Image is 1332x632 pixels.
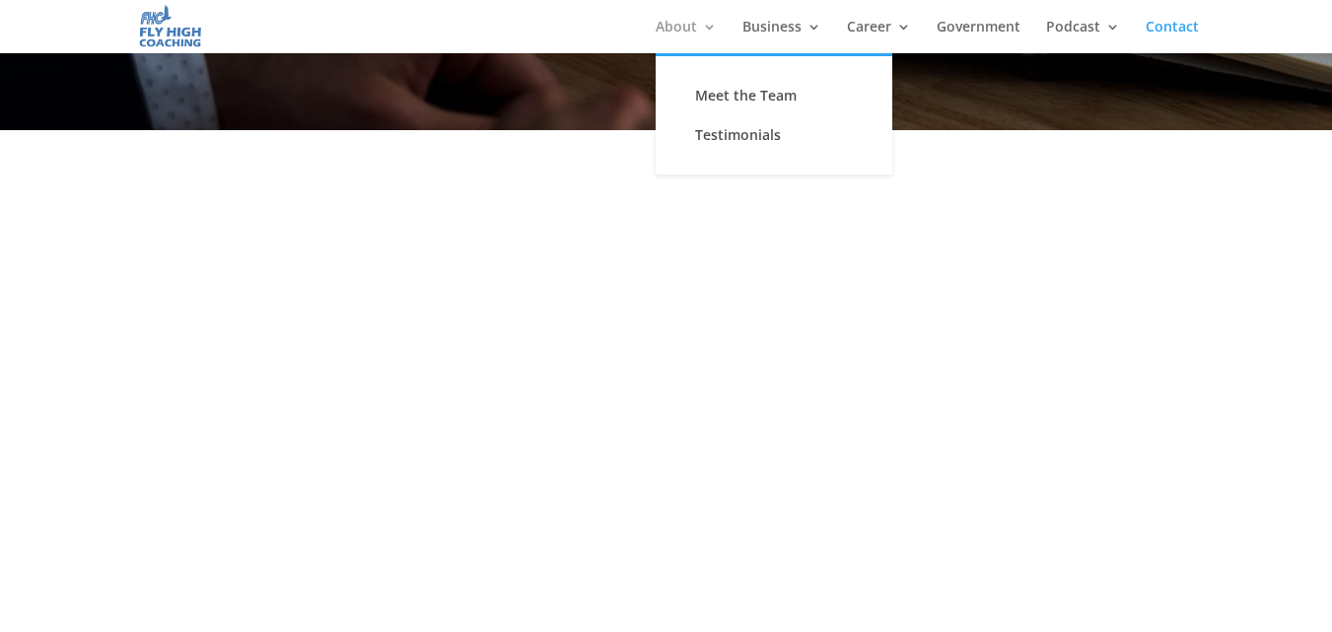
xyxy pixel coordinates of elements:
[675,76,873,115] a: Meet the Team
[1146,20,1199,53] a: Contact
[1046,20,1120,53] a: Podcast
[675,115,873,155] a: Testimonials
[937,20,1020,53] a: Government
[138,4,203,48] img: Fly High Coaching
[656,20,717,53] a: About
[742,20,821,53] a: Business
[847,20,911,53] a: Career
